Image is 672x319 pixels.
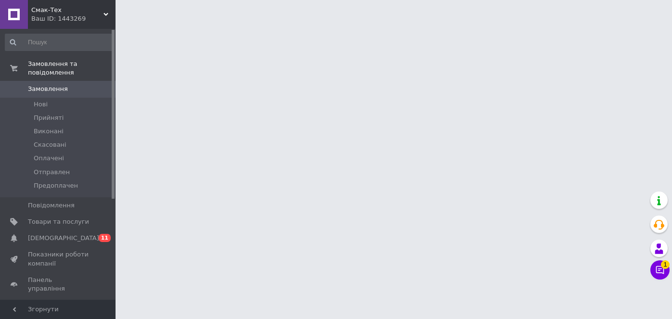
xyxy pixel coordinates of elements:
span: Показники роботи компанії [28,250,89,268]
div: Ваш ID: 1443269 [31,14,116,23]
span: Панель управління [28,276,89,293]
span: Товари та послуги [28,217,89,226]
span: Нові [34,100,48,109]
span: Прийняті [34,114,64,122]
span: Замовлення [28,85,68,93]
span: Виконані [34,127,64,136]
input: Пошук [5,34,114,51]
span: Скасовані [34,140,66,149]
span: Оплачені [34,154,64,163]
span: 11 [99,234,111,242]
span: Предоплачен [34,181,78,190]
span: Повідомлення [28,201,75,210]
button: Чат з покупцем1 [650,260,670,280]
span: 1 [661,260,670,269]
span: Смак-Тех [31,6,103,14]
span: [DEMOGRAPHIC_DATA] [28,234,99,242]
span: Замовлення та повідомлення [28,60,116,77]
span: Отправлен [34,168,70,177]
